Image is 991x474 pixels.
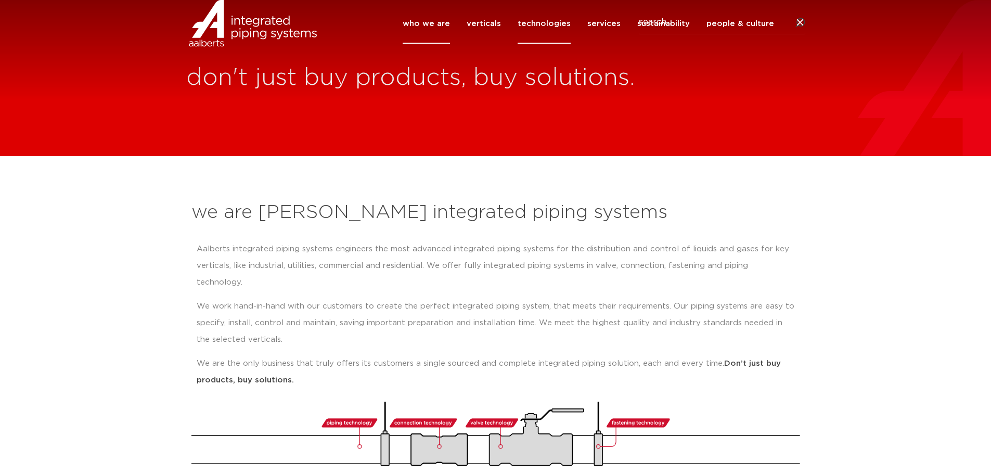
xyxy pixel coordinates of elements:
a: who we are [403,4,450,44]
h2: we are [PERSON_NAME] integrated piping systems [191,200,800,225]
a: people & culture [706,4,774,44]
nav: Menu [403,4,774,44]
a: sustainability [637,4,690,44]
p: Aalberts integrated piping systems engineers the most advanced integrated piping systems for the ... [197,241,795,291]
a: services [587,4,621,44]
p: We work hand-in-hand with our customers to create the perfect integrated piping system, that meet... [197,298,795,348]
a: verticals [467,4,501,44]
a: technologies [518,4,571,44]
p: We are the only business that truly offers its customers a single sourced and complete integrated... [197,355,795,389]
